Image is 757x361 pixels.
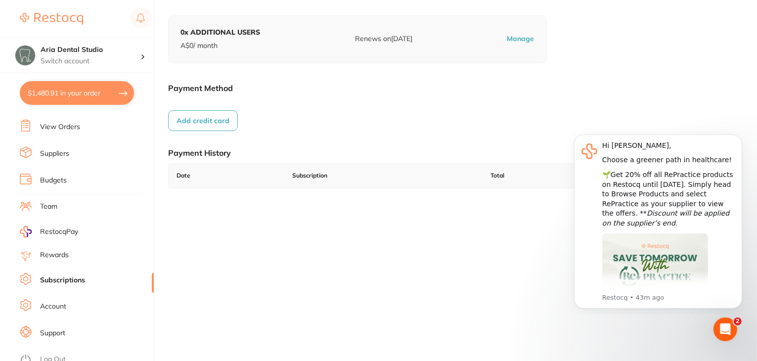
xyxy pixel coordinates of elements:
p: A$ 0 / month [180,41,260,51]
h1: Payment Method [168,83,737,93]
td: Date [169,164,284,188]
p: Manage [507,34,534,44]
p: 0 x ADDITIONAL USERS [180,28,260,38]
p: Renews on [DATE] [355,34,412,44]
button: $1,480.91 in your order [20,81,134,105]
img: Aria Dental Studio [15,45,35,65]
a: Subscriptions [40,275,85,285]
td: Total [483,164,598,188]
iframe: Intercom live chat [713,317,737,341]
a: Account [40,302,66,312]
button: Add credit card [168,110,238,131]
a: View Orders [40,122,80,132]
img: Restocq Logo [20,13,83,25]
td: Subscription [284,164,483,188]
span: 2 [734,317,742,325]
a: Team [40,202,57,212]
a: RestocqPay [20,226,78,237]
p: Switch account [41,56,140,66]
img: RestocqPay [20,226,32,237]
h4: Aria Dental Studio [41,45,140,55]
a: Suppliers [40,149,69,159]
a: Support [40,328,65,338]
h1: Payment History [168,148,737,158]
iframe: Intercom notifications message [559,126,757,315]
a: Rewards [40,250,69,260]
a: Budgets [40,176,67,185]
span: RestocqPay [40,227,78,237]
a: Restocq Logo [20,7,83,30]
